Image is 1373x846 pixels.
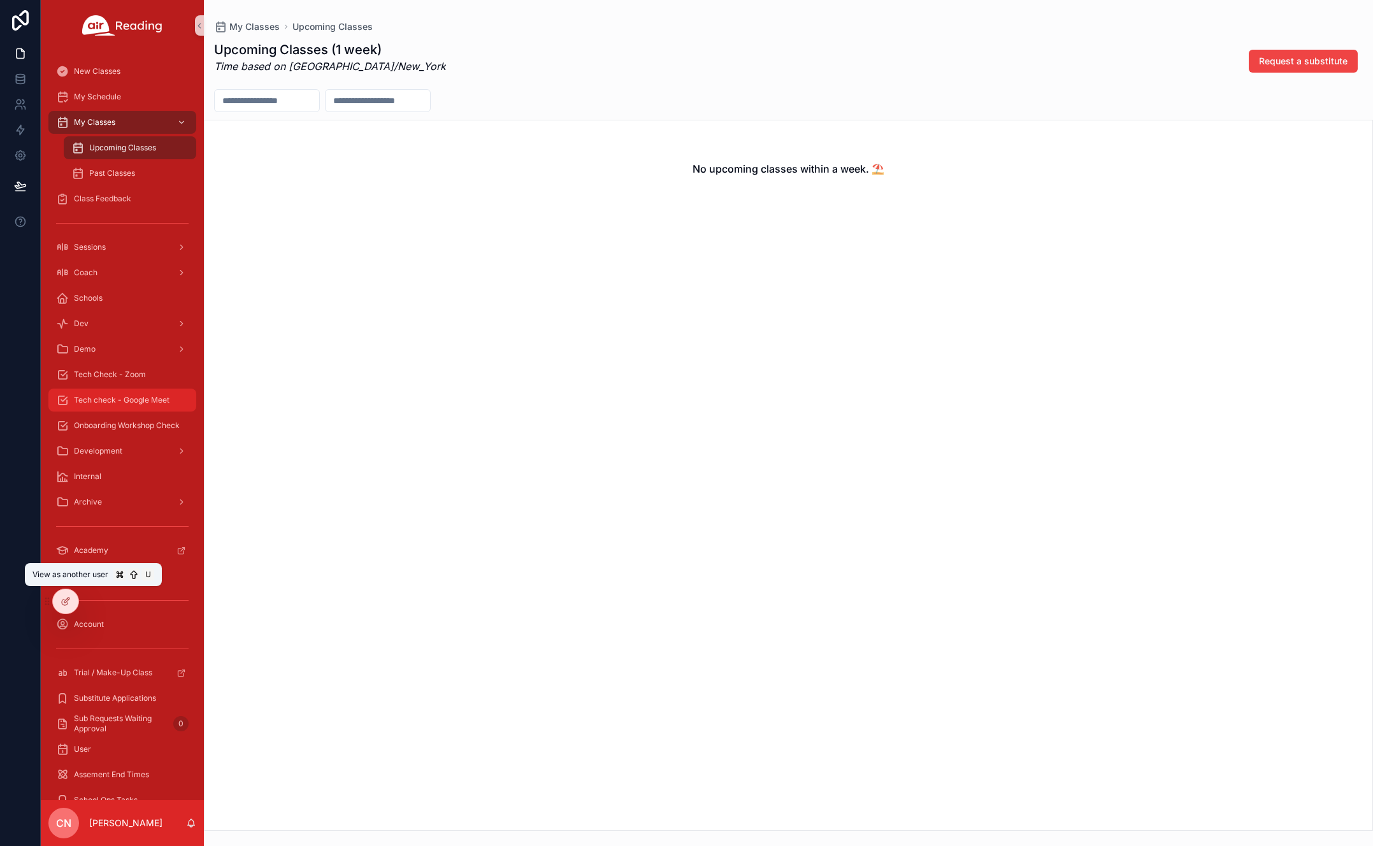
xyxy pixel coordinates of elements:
[74,770,149,780] span: Assement End Times
[74,693,156,703] span: Substitute Applications
[48,440,196,462] a: Development
[214,20,280,33] a: My Classes
[74,268,97,278] span: Coach
[48,738,196,761] a: User
[74,420,180,431] span: Onboarding Workshop Check
[48,491,196,513] a: Archive
[74,545,108,556] span: Academy
[74,497,102,507] span: Archive
[48,60,196,83] a: New Classes
[74,117,115,127] span: My Classes
[1249,50,1358,73] button: Request a substitute
[32,570,108,580] span: View as another user
[64,162,196,185] a: Past Classes
[48,613,196,636] a: Account
[48,287,196,310] a: Schools
[74,471,101,482] span: Internal
[48,111,196,134] a: My Classes
[74,619,104,629] span: Account
[74,344,96,354] span: Demo
[74,194,131,204] span: Class Feedback
[82,15,162,36] img: App logo
[214,60,446,73] em: Time based on [GEOGRAPHIC_DATA]/New_York
[64,136,196,159] a: Upcoming Classes
[48,363,196,386] a: Tech Check - Zoom
[74,668,152,678] span: Trial / Make-Up Class
[48,763,196,786] a: Assement End Times
[48,338,196,361] a: Demo
[693,161,884,176] h2: No upcoming classes within a week. ⛱️
[48,539,196,562] a: Academy
[89,143,156,153] span: Upcoming Classes
[48,312,196,335] a: Dev
[89,817,162,829] p: [PERSON_NAME]
[74,395,169,405] span: Tech check - Google Meet
[48,687,196,710] a: Substitute Applications
[74,92,121,102] span: My Schedule
[48,789,196,812] a: School Ops Tasks
[48,236,196,259] a: Sessions
[74,713,168,734] span: Sub Requests Waiting Approval
[74,795,138,805] span: School Ops Tasks
[48,187,196,210] a: Class Feedback
[48,261,196,284] a: Coach
[173,716,189,731] div: 0
[56,815,71,831] span: CN
[41,51,204,800] div: scrollable content
[292,20,373,33] a: Upcoming Classes
[74,293,103,303] span: Schools
[48,712,196,735] a: Sub Requests Waiting Approval0
[48,465,196,488] a: Internal
[74,319,89,329] span: Dev
[48,661,196,684] a: Trial / Make-Up Class
[48,389,196,412] a: Tech check - Google Meet
[48,85,196,108] a: My Schedule
[74,242,106,252] span: Sessions
[1259,55,1348,68] span: Request a substitute
[74,744,91,754] span: User
[74,66,120,76] span: New Classes
[143,570,153,580] span: U
[214,41,446,59] h1: Upcoming Classes (1 week)
[48,414,196,437] a: Onboarding Workshop Check
[74,446,122,456] span: Development
[89,168,135,178] span: Past Classes
[74,369,146,380] span: Tech Check - Zoom
[229,20,280,33] span: My Classes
